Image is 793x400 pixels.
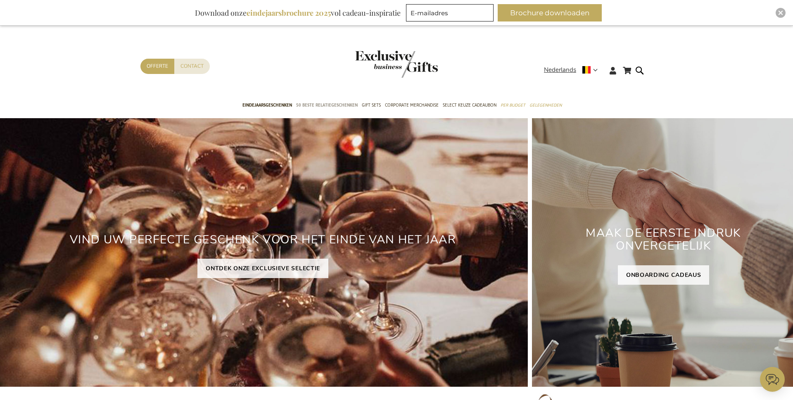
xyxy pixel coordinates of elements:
[544,65,603,75] div: Nederlands
[544,65,576,75] span: Nederlands
[501,101,525,110] span: Per Budget
[443,101,496,110] span: Select Keuze Cadeaubon
[355,50,396,78] a: store logo
[197,259,328,278] a: ONTDEK ONZE EXCLUSIEVE SELECTIE
[498,4,602,21] button: Brochure downloaden
[529,101,562,110] span: Gelegenheden
[140,59,174,74] a: Offerte
[355,50,438,78] img: Exclusive Business gifts logo
[191,4,404,21] div: Download onze vol cadeau-inspiratie
[778,10,783,15] img: Close
[618,265,710,285] a: ONBOARDING CADEAUS
[760,367,785,392] iframe: belco-activator-frame
[385,101,439,110] span: Corporate Merchandise
[362,101,381,110] span: Gift Sets
[406,4,494,21] input: E-mailadres
[242,101,292,110] span: Eindejaarsgeschenken
[247,8,331,18] b: eindejaarsbrochure 2025
[776,8,786,18] div: Close
[406,4,496,24] form: marketing offers and promotions
[296,101,358,110] span: 50 beste relatiegeschenken
[174,59,210,74] a: Contact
